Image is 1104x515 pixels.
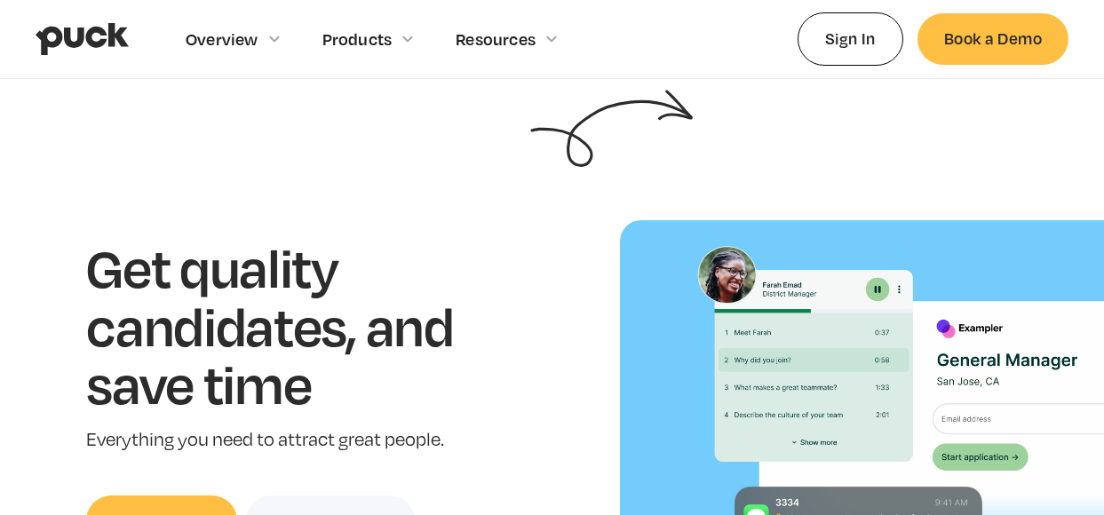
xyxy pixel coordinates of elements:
[322,29,393,49] div: Products
[798,12,903,65] a: Sign In
[186,29,258,49] div: Overview
[86,238,508,413] h1: Get quality candidates, and save time
[86,427,508,453] p: Everything you need to attract great people.
[917,13,1068,64] a: Book a Demo
[456,29,536,49] div: Resources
